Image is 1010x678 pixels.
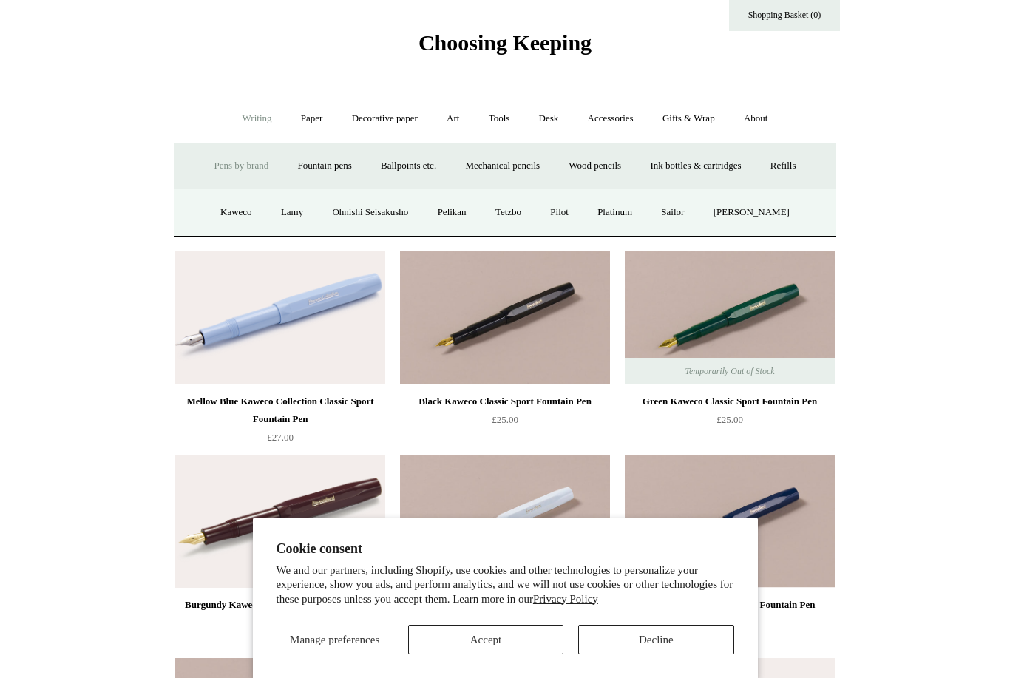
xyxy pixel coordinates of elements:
p: We and our partners, including Shopify, use cookies and other technologies to personalize your ex... [277,563,734,607]
a: Fountain pens [284,146,365,186]
a: Green Kaweco Classic Sport Fountain Pen £25.00 [625,393,835,453]
a: Tetzbo [482,193,535,232]
a: Sailor [648,193,697,232]
a: White Kaweco Classic Sport Fountain Pen White Kaweco Classic Sport Fountain Pen [400,455,610,588]
div: Black Kaweco Classic Sport Fountain Pen [404,393,606,410]
span: Temporarily Out of Stock [670,358,789,384]
span: £25.00 [492,414,518,425]
img: White Kaweco Classic Sport Fountain Pen [400,455,610,588]
a: Ohnishi Seisakusho [319,193,421,232]
span: Manage preferences [290,634,379,645]
a: Navy Kaweco Classic Sport Fountain Pen Navy Kaweco Classic Sport Fountain Pen [625,455,835,588]
a: Writing [229,99,285,138]
h2: Cookie consent [277,541,734,557]
span: Choosing Keeping [418,30,592,55]
a: Green Kaweco Classic Sport Fountain Pen Green Kaweco Classic Sport Fountain Pen Temporarily Out o... [625,251,835,384]
a: Desk [526,99,572,138]
img: Navy Kaweco Classic Sport Fountain Pen [625,455,835,588]
a: Pens by brand [201,146,282,186]
button: Decline [578,625,733,654]
a: Mechanical pencils [452,146,553,186]
a: Gifts & Wrap [649,99,728,138]
img: Green Kaweco Classic Sport Fountain Pen [625,251,835,384]
img: Mellow Blue Kaweco Collection Classic Sport Fountain Pen [175,251,385,384]
div: Green Kaweco Classic Sport Fountain Pen [628,393,831,410]
a: Refills [757,146,810,186]
a: Paper [288,99,336,138]
a: Art [433,99,472,138]
a: Decorative paper [339,99,431,138]
button: Accept [408,625,563,654]
a: Wood pencils [555,146,634,186]
a: Accessories [575,99,647,138]
a: Mellow Blue Kaweco Collection Classic Sport Fountain Pen Mellow Blue Kaweco Collection Classic Sp... [175,251,385,384]
span: £25.00 [716,414,743,425]
a: Platinum [584,193,645,232]
button: Manage preferences [277,625,393,654]
img: Black Kaweco Classic Sport Fountain Pen [400,251,610,384]
a: Black Kaweco Classic Sport Fountain Pen £25.00 [400,393,610,453]
span: £27.00 [267,432,294,443]
div: Mellow Blue Kaweco Collection Classic Sport Fountain Pen [179,393,382,428]
a: Choosing Keeping [418,42,592,52]
a: Tools [475,99,523,138]
a: Mellow Blue Kaweco Collection Classic Sport Fountain Pen £27.00 [175,393,385,453]
a: Pelikan [424,193,480,232]
a: Pilot [537,193,582,232]
a: About [731,99,782,138]
a: Burgundy Kaweco Classic Sport Fountain Pen Burgundy Kaweco Classic Sport Fountain Pen [175,455,385,588]
a: Lamy [268,193,316,232]
a: Black Kaweco Classic Sport Fountain Pen Black Kaweco Classic Sport Fountain Pen [400,251,610,384]
a: Kaweco [207,193,265,232]
a: Ballpoints etc. [367,146,450,186]
a: Privacy Policy [533,593,598,605]
img: Burgundy Kaweco Classic Sport Fountain Pen [175,455,385,588]
div: Burgundy Kaweco Classic Sport Fountain Pen [179,596,382,614]
a: Burgundy Kaweco Classic Sport Fountain Pen £25.00 [175,596,385,657]
a: [PERSON_NAME] [700,193,803,232]
a: Ink bottles & cartridges [637,146,754,186]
